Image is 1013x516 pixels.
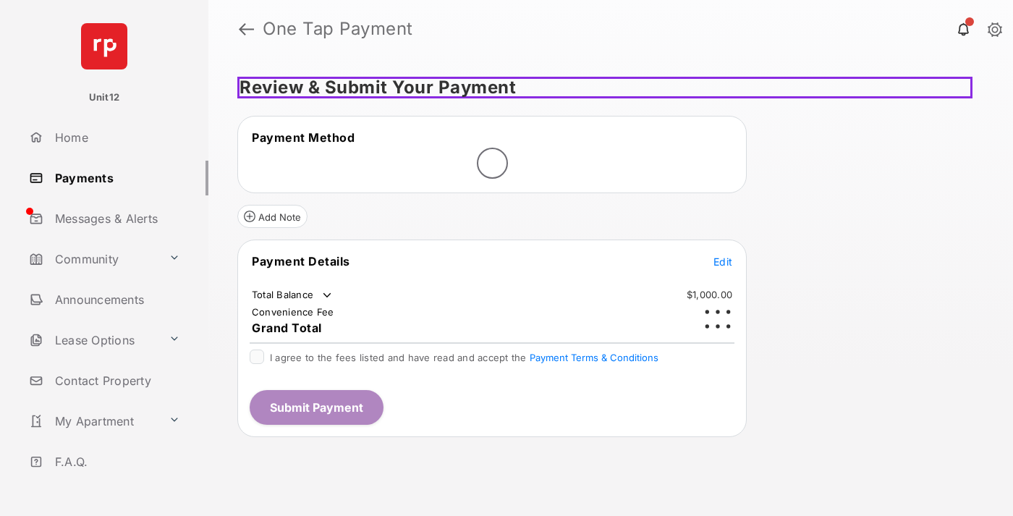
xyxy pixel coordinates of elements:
a: Messages & Alerts [23,201,208,236]
span: Payment Details [252,254,350,268]
span: Payment Method [252,130,355,145]
h5: Review & Submit Your Payment [237,77,972,98]
p: Unit12 [89,90,120,105]
a: Home [23,120,208,155]
button: Add Note [237,205,308,228]
a: My Apartment [23,404,163,439]
td: Convenience Fee [251,305,335,318]
a: F.A.Q. [23,444,208,479]
a: Announcements [23,282,208,317]
a: Payments [23,161,208,195]
img: svg+xml;base64,PHN2ZyB4bWxucz0iaHR0cDovL3d3dy53My5vcmcvMjAwMC9zdmciIHdpZHRoPSI2NCIgaGVpZ2h0PSI2NC... [81,23,127,69]
strong: One Tap Payment [263,20,413,38]
button: I agree to the fees listed and have read and accept the [530,352,658,363]
a: Lease Options [23,323,163,358]
button: Edit [713,254,732,268]
button: Submit Payment [250,390,383,425]
span: I agree to the fees listed and have read and accept the [270,352,658,363]
td: Total Balance [251,288,334,303]
span: Grand Total [252,321,322,335]
a: Contact Property [23,363,208,398]
span: Edit [713,255,732,268]
td: $1,000.00 [686,288,733,301]
a: Community [23,242,163,276]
